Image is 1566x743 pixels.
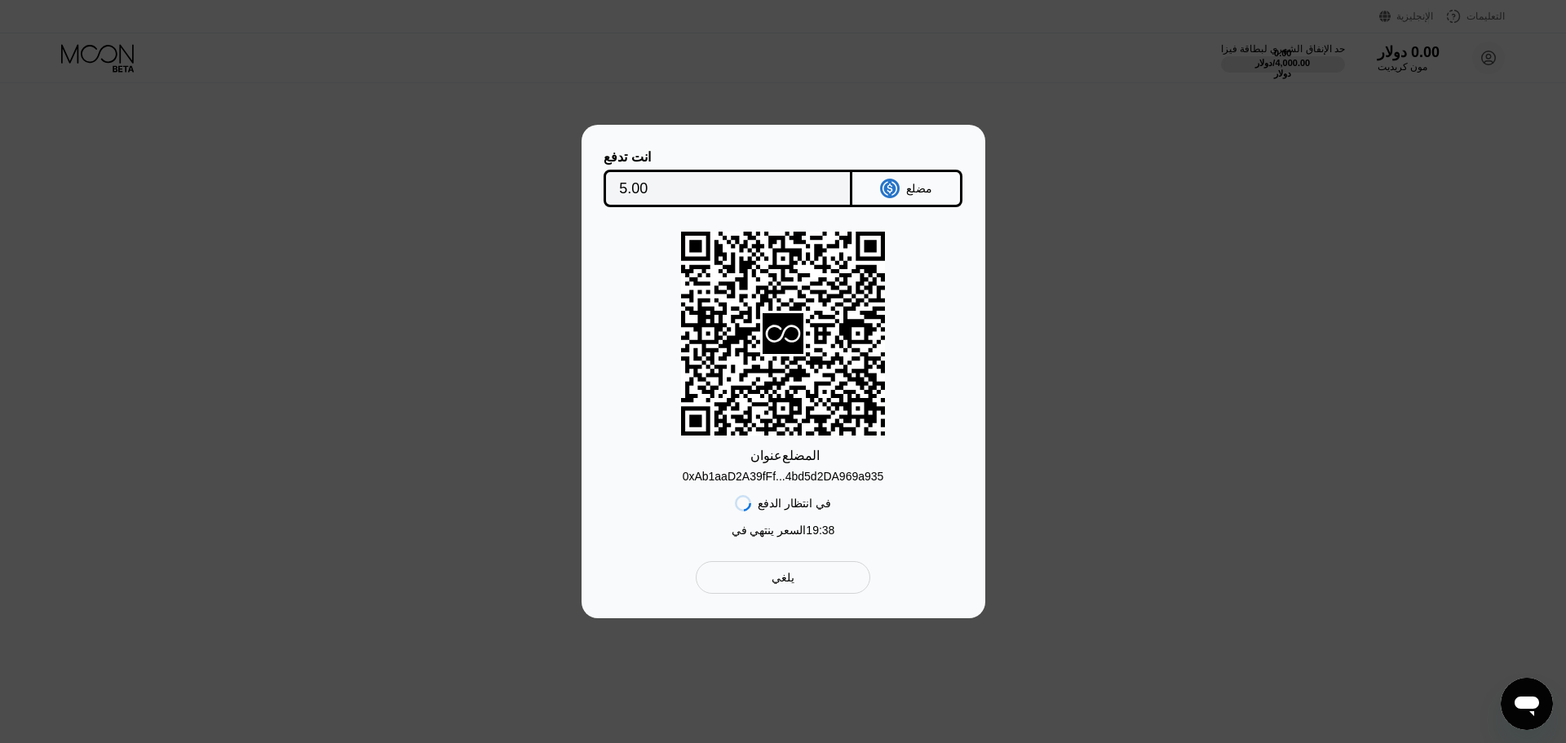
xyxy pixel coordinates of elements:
font: السعر ينتهي في [732,524,807,537]
iframe: زر لبدء تشغيل نافذة الرسائل [1501,678,1553,730]
font: يلغي [772,571,794,584]
font: 19:38 [806,524,834,537]
font: المضلع [782,449,820,462]
font: في انتظار الدفع [758,497,831,510]
font: مضلع [906,182,932,195]
font: 0xAb1aaD2A39fFf...4bd5d2DA969a935 [683,470,884,483]
div: انت تدفعمضلع [606,149,961,207]
font: عنوان [750,449,782,462]
font: انت تدفع [604,150,650,164]
div: يلغي [696,561,869,594]
div: 0xAb1aaD2A39fFf...4bd5d2DA969a935 [683,463,884,483]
